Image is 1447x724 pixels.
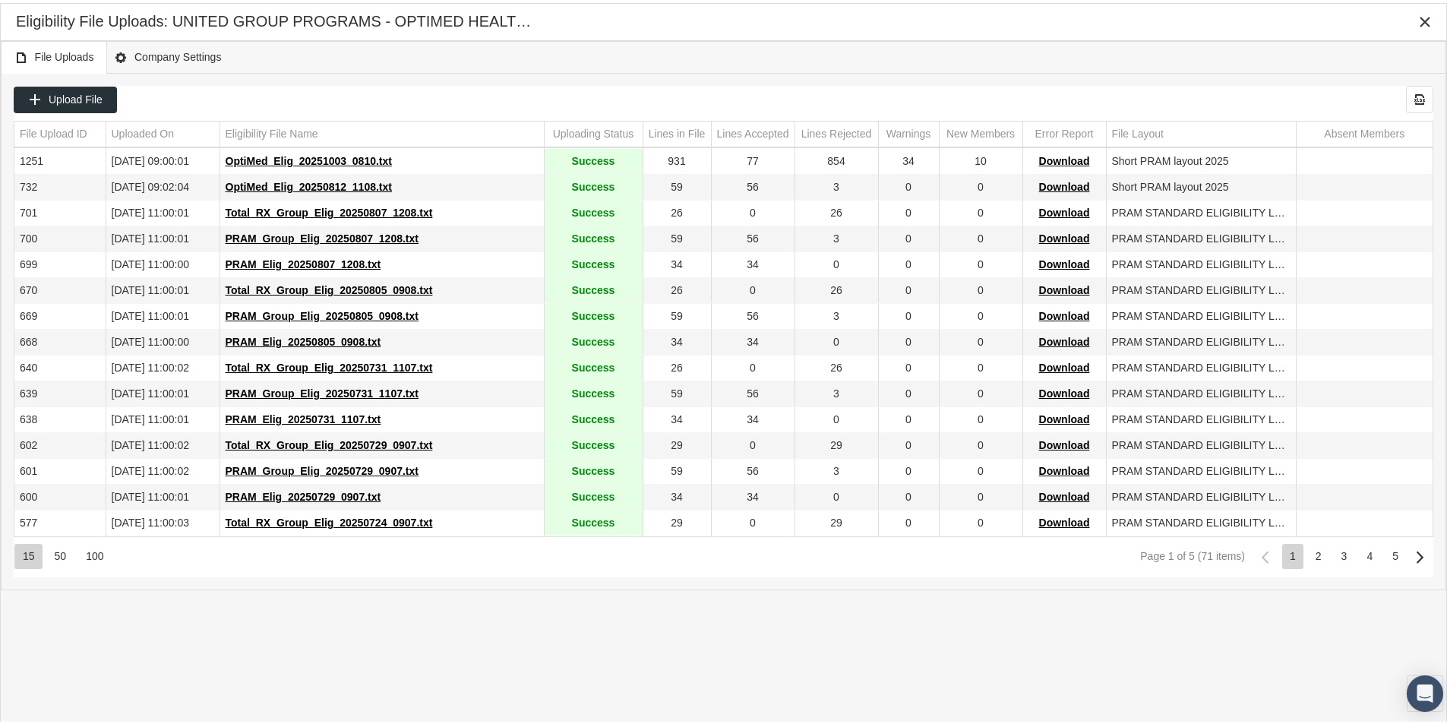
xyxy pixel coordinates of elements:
td: Column Error Report [1022,119,1106,144]
div: Absent Members [1324,124,1404,138]
td: PRAM STANDARD ELIGIBILITY LAYOUT_03182021 [1106,482,1296,507]
span: Download [1039,229,1090,242]
td: 0 [939,327,1022,353]
div: Uploading Status [553,124,634,138]
td: 0 [878,249,939,275]
td: 3 [795,223,878,249]
td: 29 [643,507,711,533]
td: 0 [795,249,878,275]
td: 59 [643,223,711,249]
div: Page 4 [1359,541,1380,566]
td: 699 [14,249,106,275]
td: Success [544,249,643,275]
td: 0 [878,378,939,404]
td: 56 [711,301,795,327]
span: Download [1039,152,1090,164]
td: [DATE] 11:00:01 [106,378,220,404]
div: Eligibility File Uploads: UNITED GROUP PROGRAMS - OPTIMED HEALTH PLAN [16,8,537,29]
td: 0 [939,172,1022,198]
td: Success [544,430,643,456]
td: 59 [643,378,711,404]
div: Error Report [1035,124,1093,138]
div: Page 2 [1308,541,1329,566]
td: 600 [14,482,106,507]
span: Download [1039,178,1090,190]
td: 0 [939,404,1022,430]
span: Total_RX_Group_Elig_20250807_1208.txt [226,204,433,216]
td: 77 [711,146,795,172]
td: 669 [14,301,106,327]
td: 29 [643,430,711,456]
td: Column Lines in File [643,119,711,144]
td: 56 [711,223,795,249]
td: Success [544,507,643,533]
td: 0 [878,327,939,353]
td: Column Uploading Status [544,119,643,144]
div: New Members [946,124,1015,138]
td: 29 [795,507,878,533]
td: 601 [14,456,106,482]
td: Success [544,378,643,404]
span: Download [1039,384,1090,397]
span: Download [1039,514,1090,526]
td: Success [544,327,643,353]
td: 0 [711,275,795,301]
td: 26 [643,198,711,223]
div: Page Navigation [14,533,1433,574]
span: Download [1039,333,1090,345]
td: [DATE] 11:00:01 [106,275,220,301]
td: [DATE] 09:00:01 [106,146,220,172]
div: File Layout [1112,124,1164,138]
td: Short PRAM layout 2025 [1106,146,1296,172]
div: Lines in File [649,124,706,138]
td: 34 [643,404,711,430]
div: Next Page [1407,541,1433,568]
span: Download [1039,462,1090,474]
div: Open Intercom Messenger [1407,672,1443,709]
div: Page 5 [1385,541,1406,566]
td: 0 [711,430,795,456]
td: PRAM STANDARD ELIGIBILITY LAYOUT_03182021 [1106,378,1296,404]
td: PRAM STANDARD ELIGIBILITY LAYOUT_03182021 [1106,353,1296,378]
div: Page 3 [1334,541,1355,566]
td: PRAM STANDARD ELIGIBILITY LAYOUT_03182021 [1106,301,1296,327]
td: 0 [939,275,1022,301]
td: PRAM STANDARD ELIGIBILITY LAYOUT_03182021 [1106,249,1296,275]
td: PRAM STANDARD ELIGIBILITY LAYOUT_03182021 [1106,456,1296,482]
td: 0 [939,353,1022,378]
span: PRAM_Elig_20250731_1107.txt [226,410,381,422]
td: 10 [939,146,1022,172]
span: PRAM_Group_Elig_20250805_0908.txt [226,307,419,319]
td: [DATE] 11:00:01 [106,404,220,430]
td: [DATE] 11:00:01 [106,223,220,249]
div: File Upload ID [20,124,87,138]
td: 0 [878,430,939,456]
td: 0 [878,301,939,327]
td: 700 [14,223,106,249]
span: Download [1039,488,1090,500]
td: Success [544,223,643,249]
td: Success [544,456,643,482]
td: 26 [795,275,878,301]
td: 3 [795,456,878,482]
td: 26 [795,353,878,378]
td: 602 [14,430,106,456]
td: 34 [643,327,711,353]
td: 0 [795,482,878,507]
td: [DATE] 11:00:01 [106,301,220,327]
span: Download [1039,436,1090,448]
td: 0 [711,353,795,378]
td: 0 [878,353,939,378]
td: Success [544,275,643,301]
td: Success [544,301,643,327]
td: PRAM STANDARD ELIGIBILITY LAYOUT_03182021 [1106,404,1296,430]
td: [DATE] 11:00:00 [106,249,220,275]
td: Column New Members [939,119,1022,144]
span: Company Settings [114,45,221,64]
td: [DATE] 11:00:01 [106,198,220,223]
span: File Uploads [14,45,94,64]
td: 0 [795,404,878,430]
td: 34 [643,249,711,275]
td: 56 [711,456,795,482]
td: 0 [878,223,939,249]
